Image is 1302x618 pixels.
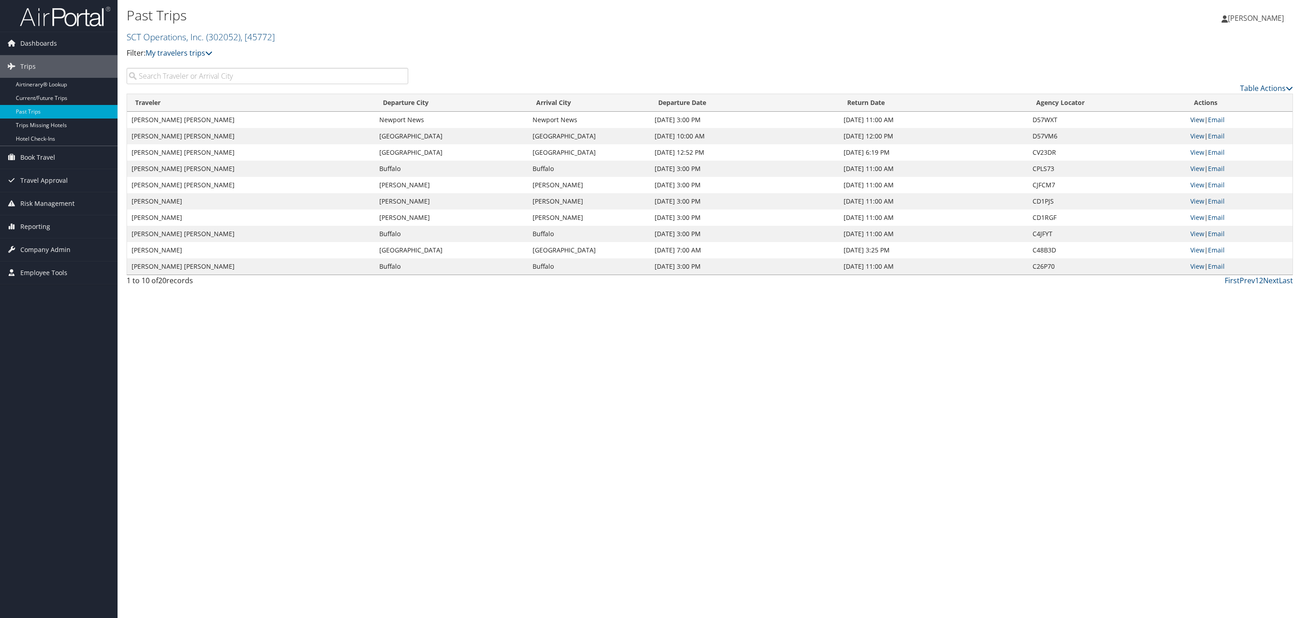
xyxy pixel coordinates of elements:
td: [PERSON_NAME] [127,242,375,258]
td: [PERSON_NAME] [375,193,528,209]
td: Buffalo [528,161,651,177]
td: [DATE] 11:00 AM [839,209,1028,226]
td: | [1186,161,1293,177]
a: Email [1208,213,1225,222]
td: Buffalo [375,161,528,177]
a: View [1190,213,1204,222]
a: SCT Operations, Inc. [127,31,275,43]
td: [GEOGRAPHIC_DATA] [375,144,528,161]
span: Dashboards [20,32,57,55]
span: , [ 45772 ] [241,31,275,43]
a: View [1190,181,1204,189]
a: Email [1208,229,1225,238]
td: [PERSON_NAME] [PERSON_NAME] [127,144,375,161]
td: [PERSON_NAME] [528,193,651,209]
td: Newport News [528,112,651,128]
td: [GEOGRAPHIC_DATA] [375,128,528,144]
td: | [1186,226,1293,242]
td: | [1186,177,1293,193]
td: | [1186,242,1293,258]
th: Departure City: activate to sort column ascending [375,94,528,112]
td: [DATE] 3:00 PM [650,161,839,177]
div: 1 to 10 of records [127,275,408,290]
td: | [1186,258,1293,275]
td: [DATE] 7:00 AM [650,242,839,258]
a: View [1190,164,1204,173]
td: Buffalo [528,258,651,275]
td: Buffalo [528,226,651,242]
td: CD1PJS [1028,193,1186,209]
a: My travelers trips [146,48,212,58]
a: Table Actions [1240,83,1293,93]
th: Actions [1186,94,1293,112]
input: Search Traveler or Arrival City [127,68,408,84]
td: [DATE] 11:00 AM [839,258,1028,275]
td: CD1RGF [1028,209,1186,226]
td: Buffalo [375,226,528,242]
td: CV23DR [1028,144,1186,161]
td: [DATE] 10:00 AM [650,128,839,144]
th: Return Date: activate to sort column ascending [839,94,1028,112]
a: Email [1208,197,1225,205]
td: [DATE] 11:00 AM [839,112,1028,128]
td: [DATE] 11:00 AM [839,177,1028,193]
th: Arrival City: activate to sort column ascending [528,94,651,112]
a: Next [1263,276,1279,285]
td: C48B3D [1028,242,1186,258]
span: Company Admin [20,238,71,261]
td: [PERSON_NAME] [PERSON_NAME] [127,128,375,144]
td: [GEOGRAPHIC_DATA] [375,242,528,258]
a: Email [1208,132,1225,140]
a: View [1190,262,1204,271]
td: D57WXT [1028,112,1186,128]
td: [PERSON_NAME] [PERSON_NAME] [127,112,375,128]
td: [GEOGRAPHIC_DATA] [528,128,651,144]
p: Filter: [127,48,904,59]
a: Prev [1240,276,1255,285]
a: Email [1208,115,1225,124]
td: | [1186,128,1293,144]
td: [PERSON_NAME] [375,177,528,193]
td: [DATE] 12:00 PM [839,128,1028,144]
td: [PERSON_NAME] [528,177,651,193]
td: [DATE] 3:25 PM [839,242,1028,258]
td: [PERSON_NAME] [375,209,528,226]
span: Travel Approval [20,169,68,192]
td: [DATE] 11:00 AM [839,161,1028,177]
a: Email [1208,181,1225,189]
a: Email [1208,164,1225,173]
span: Trips [20,55,36,78]
td: [DATE] 11:00 AM [839,193,1028,209]
a: Email [1208,148,1225,157]
span: [PERSON_NAME] [1228,13,1284,23]
td: [DATE] 12:52 PM [650,144,839,161]
th: Traveler: activate to sort column ascending [127,94,375,112]
td: D57VM6 [1028,128,1186,144]
td: [PERSON_NAME] [PERSON_NAME] [127,258,375,275]
a: View [1190,148,1204,157]
span: Reporting [20,215,50,238]
a: 2 [1259,276,1263,285]
td: [DATE] 3:00 PM [650,258,839,275]
a: [PERSON_NAME] [1222,5,1293,32]
td: [PERSON_NAME] [127,209,375,226]
td: [PERSON_NAME] [127,193,375,209]
td: [PERSON_NAME] [PERSON_NAME] [127,161,375,177]
h1: Past Trips [127,6,904,25]
td: [DATE] 3:00 PM [650,193,839,209]
span: Book Travel [20,146,55,169]
a: View [1190,197,1204,205]
td: [DATE] 6:19 PM [839,144,1028,161]
th: Agency Locator: activate to sort column ascending [1028,94,1186,112]
a: 1 [1255,276,1259,285]
span: Risk Management [20,192,75,215]
td: [DATE] 3:00 PM [650,209,839,226]
td: | [1186,209,1293,226]
td: CPLS73 [1028,161,1186,177]
td: [PERSON_NAME] [PERSON_NAME] [127,177,375,193]
td: | [1186,193,1293,209]
td: [GEOGRAPHIC_DATA] [528,242,651,258]
td: CJFCM7 [1028,177,1186,193]
span: 20 [158,276,166,285]
td: [PERSON_NAME] [PERSON_NAME] [127,226,375,242]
